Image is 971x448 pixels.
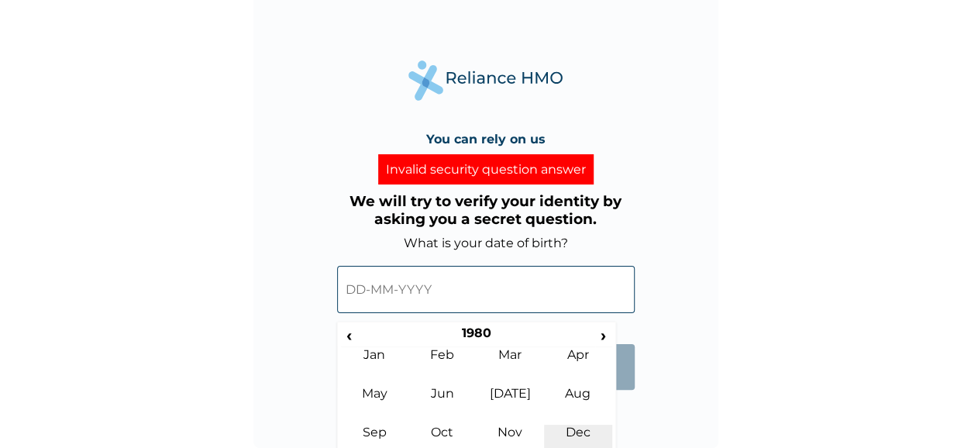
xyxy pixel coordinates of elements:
[477,386,545,425] td: [DATE]
[378,154,594,184] div: Invalid security question answer
[544,347,612,386] td: Apr
[408,386,477,425] td: Jun
[595,326,612,345] span: ›
[544,386,612,425] td: Aug
[337,192,635,228] h3: We will try to verify your identity by asking you a secret question.
[357,326,595,347] th: 1980
[341,386,409,425] td: May
[341,347,409,386] td: Jan
[426,132,546,146] h4: You can rely on us
[404,236,568,250] label: What is your date of birth?
[408,347,477,386] td: Feb
[341,326,357,345] span: ‹
[408,60,563,100] img: Reliance Health's Logo
[477,347,545,386] td: Mar
[337,266,635,313] input: DD-MM-YYYY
